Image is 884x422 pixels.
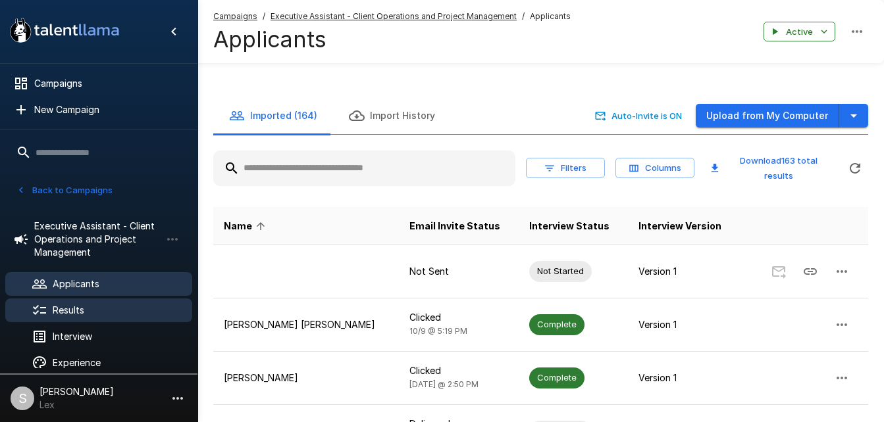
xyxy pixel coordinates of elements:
[526,158,605,178] button: Filters
[409,311,509,324] p: Clicked
[224,318,388,331] p: [PERSON_NAME] [PERSON_NAME]
[529,265,592,277] span: Not Started
[794,265,826,276] span: Copy Interview Link
[409,364,509,377] p: Clicked
[409,265,509,278] p: Not Sent
[213,97,333,134] button: Imported (164)
[638,265,729,278] p: Version 1
[763,265,794,276] span: Name and email are required to send invitation
[409,218,500,234] span: Email Invite Status
[213,26,571,53] h4: Applicants
[705,151,837,186] button: Download163 total results
[224,218,269,234] span: Name
[764,22,835,42] button: Active
[333,97,451,134] button: Import History
[409,379,479,389] span: [DATE] @ 2:50 PM
[529,318,585,331] span: Complete
[529,371,585,384] span: Complete
[638,218,721,234] span: Interview Version
[592,106,685,126] button: Auto-Invite is ON
[615,158,694,178] button: Columns
[696,104,839,128] button: Upload from My Computer
[638,318,729,331] p: Version 1
[638,371,729,385] p: Version 1
[529,218,610,234] span: Interview Status
[224,371,388,385] p: [PERSON_NAME]
[409,326,467,336] span: 10/9 @ 5:19 PM
[842,155,868,181] button: Refreshing...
